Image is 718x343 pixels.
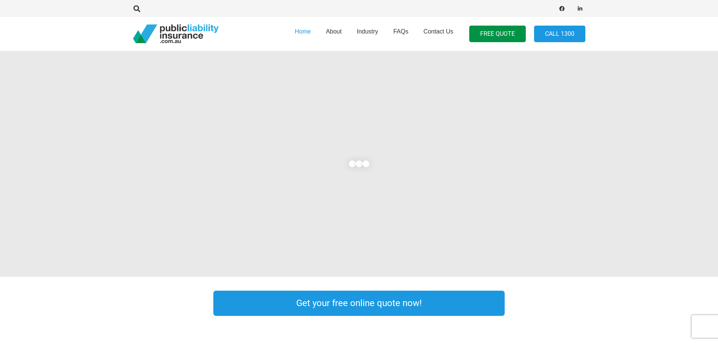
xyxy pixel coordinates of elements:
a: About [318,15,349,53]
span: FAQs [393,28,408,35]
a: Get your free online quote now! [213,291,505,316]
a: Search [130,5,145,12]
a: Contact Us [416,15,461,53]
a: FREE QUOTE [469,26,526,43]
a: Home [287,15,318,53]
a: LinkedIn [575,3,585,14]
a: Facebook [557,3,567,14]
span: Contact Us [423,28,453,35]
a: Industry [349,15,386,53]
span: Home [295,28,311,35]
span: Industry [357,28,378,35]
span: About [326,28,342,35]
a: Call 1300 [534,26,585,43]
a: FAQs [386,15,416,53]
a: Link [520,289,600,318]
a: pli_logotransparent [133,24,219,43]
a: Link [118,289,198,318]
